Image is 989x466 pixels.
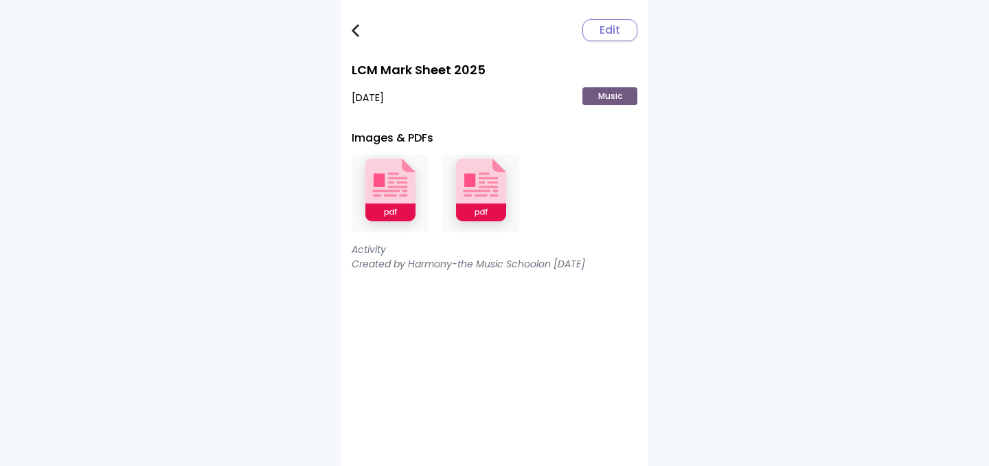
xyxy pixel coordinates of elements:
[352,257,637,271] p: Created by Harmony-the Music School on [DATE]
[582,19,637,41] button: Edit
[352,133,637,144] h2: Images & PDFs
[352,60,637,79] h1: LCM Mark Sheet 2025
[600,22,620,38] span: Edit
[352,243,637,257] p: Activity
[582,87,637,105] p: Music
[352,91,384,105] p: [DATE]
